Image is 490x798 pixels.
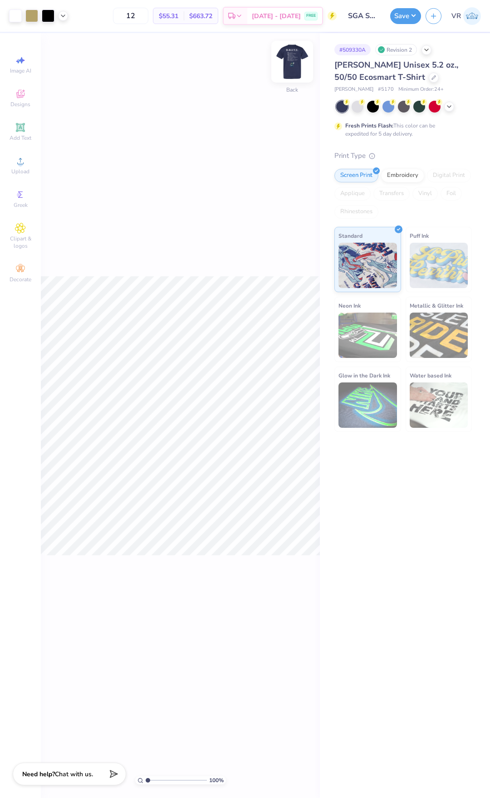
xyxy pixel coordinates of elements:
[463,7,481,25] img: Val Rhey Lodueta
[345,122,457,138] div: This color can be expedited for 5 day delivery.
[410,313,468,358] img: Metallic & Glitter Ink
[334,169,378,182] div: Screen Print
[334,86,373,93] span: [PERSON_NAME]
[338,371,390,380] span: Glow in the Dark Ink
[378,86,394,93] span: # 5170
[209,776,224,784] span: 100 %
[375,44,417,55] div: Revision 2
[410,301,463,310] span: Metallic & Glitter Ink
[252,11,301,21] span: [DATE] - [DATE]
[338,301,361,310] span: Neon Ink
[390,8,421,24] button: Save
[5,235,36,250] span: Clipart & logos
[341,7,386,25] input: Untitled Design
[334,187,371,201] div: Applique
[373,187,410,201] div: Transfers
[398,86,444,93] span: Minimum Order: 24 +
[451,11,461,21] span: VR
[55,770,93,778] span: Chat with us.
[10,134,31,142] span: Add Text
[345,122,393,129] strong: Fresh Prints Flash:
[334,44,371,55] div: # 509330A
[410,371,451,380] span: Water based Ink
[306,13,316,19] span: FREE
[441,187,462,201] div: Foil
[381,169,424,182] div: Embroidery
[10,101,30,108] span: Designs
[410,231,429,240] span: Puff Ink
[334,151,472,161] div: Print Type
[113,8,148,24] input: – –
[159,11,178,21] span: $55.31
[11,168,29,175] span: Upload
[14,201,28,209] span: Greek
[338,313,397,358] img: Neon Ink
[412,187,438,201] div: Vinyl
[274,44,310,80] img: Back
[10,276,31,283] span: Decorate
[427,169,471,182] div: Digital Print
[338,382,397,428] img: Glow in the Dark Ink
[334,59,458,83] span: [PERSON_NAME] Unisex 5.2 oz., 50/50 Ecosmart T-Shirt
[22,770,55,778] strong: Need help?
[410,243,468,288] img: Puff Ink
[334,205,378,219] div: Rhinestones
[286,86,298,94] div: Back
[410,382,468,428] img: Water based Ink
[338,243,397,288] img: Standard
[338,231,363,240] span: Standard
[189,11,212,21] span: $663.72
[451,7,481,25] a: VR
[10,67,31,74] span: Image AI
